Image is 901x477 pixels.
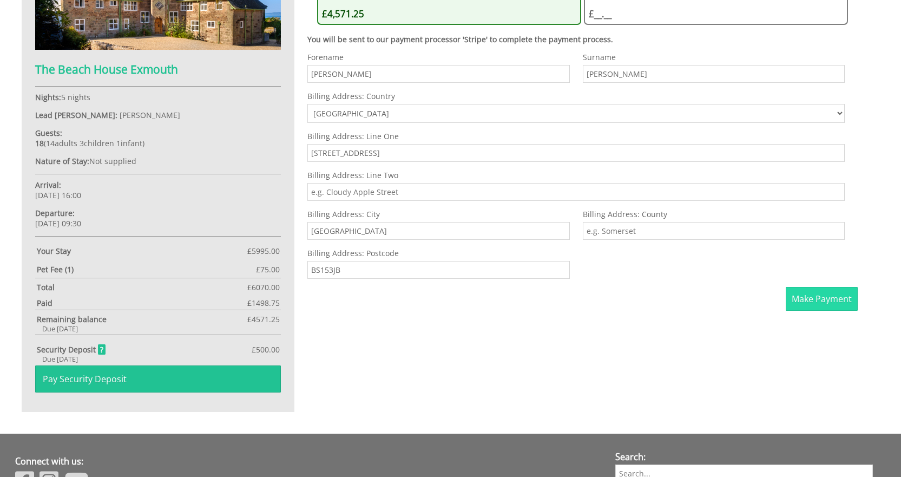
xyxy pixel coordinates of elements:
div: Due [DATE] [35,355,281,364]
label: Billing Address: County [583,209,845,219]
strong: Nights: [35,92,61,102]
div: Due [DATE] [35,324,281,334]
strong: Paid [37,298,247,308]
span: adult [46,138,77,148]
span: [PERSON_NAME] [120,110,180,120]
button: Make Payment [786,287,858,311]
span: s [74,138,77,148]
label: Billing Address: City [307,209,569,219]
strong: Total [37,282,247,292]
label: Billing Address: Line One [307,131,845,141]
strong: Your Stay [37,246,247,256]
span: £ [247,282,280,292]
h3: Connect with us: [15,455,599,467]
span: ren [102,138,114,148]
span: 75.00 [260,264,280,275]
p: [DATE] 09:30 [35,208,281,228]
span: £ [256,264,280,275]
span: 3 [80,138,84,148]
span: 14 [46,138,55,148]
input: Surname [583,65,845,83]
span: £ [247,314,280,324]
p: [DATE] 16:00 [35,180,281,200]
span: 4571.25 [252,314,280,324]
label: Billing Address: Line Two [307,170,845,180]
input: Forename [307,65,569,83]
label: Billing Address: Country [307,91,845,101]
strong: You will be sent to our payment processor 'Stripe' to complete the payment process. [307,34,613,44]
label: Forename [307,52,569,62]
strong: Remaining balance [37,314,247,324]
label: Billing Address: Postcode [307,248,569,258]
h2: The Beach House Exmouth [35,62,281,77]
input: e.g. Cloudy Apple Street [307,183,845,201]
a: The Beach House Exmouth [35,42,281,76]
strong: Security Deposit [37,344,106,355]
strong: Guests: [35,128,62,138]
span: infant [114,138,142,148]
strong: Lead [PERSON_NAME]: [35,110,117,120]
p: 5 nights [35,92,281,102]
strong: Departure: [35,208,75,218]
label: Surname [583,52,845,62]
span: Make Payment [792,293,852,305]
input: e.g. BA22 8WA [307,261,569,279]
strong: Arrival: [35,180,61,190]
input: e.g. Two Many House [307,144,845,162]
input: e.g. Yeovil [307,222,569,240]
span: £ [252,344,280,355]
strong: Nature of Stay: [35,156,89,166]
input: e.g. Somerset [583,222,845,240]
span: 1498.75 [252,298,280,308]
strong: Pet Fee (1) [37,264,256,275]
strong: 18 [35,138,44,148]
span: 1 [116,138,121,148]
a: Pay Security Deposit [35,365,281,393]
span: ( ) [35,138,144,148]
span: £ [247,298,280,308]
h3: Search: [615,451,873,463]
span: 5995.00 [252,246,280,256]
span: 6070.00 [252,282,280,292]
p: Not supplied [35,156,281,166]
span: child [77,138,114,148]
span: 500.00 [256,344,280,355]
span: £ [247,246,280,256]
